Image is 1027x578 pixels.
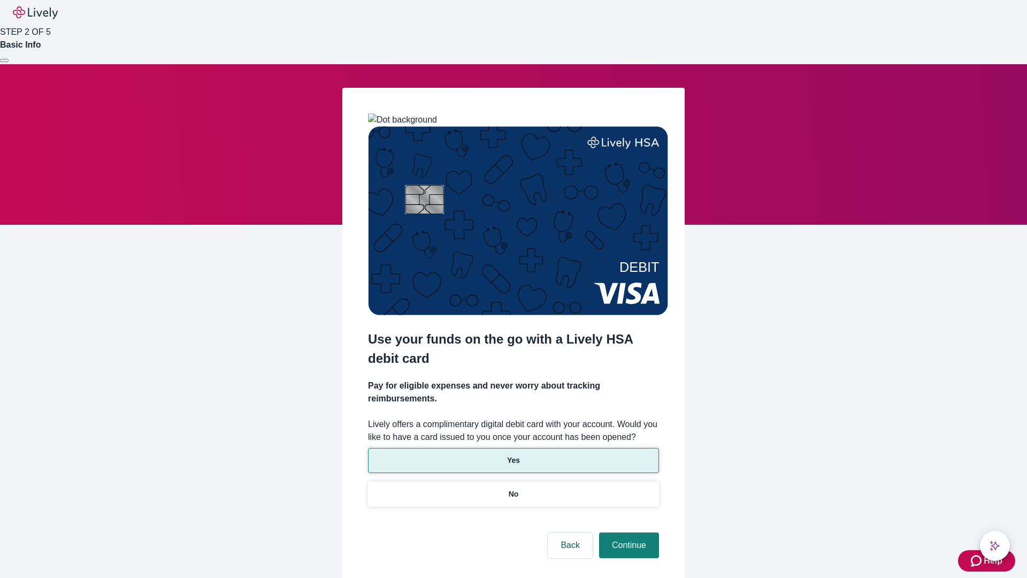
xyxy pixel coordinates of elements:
[548,533,593,558] button: Back
[958,550,1015,572] button: Zendesk support iconHelp
[971,554,984,567] svg: Zendesk support icon
[507,455,520,466] p: Yes
[599,533,659,558] button: Continue
[13,6,58,19] img: Lively
[984,554,1002,567] span: Help
[368,418,659,444] label: Lively offers a complimentary digital debit card with your account. Would you like to have a card...
[368,113,437,126] img: Dot background
[368,330,659,368] h2: Use your funds on the go with a Lively HSA debit card
[368,379,659,405] h4: Pay for eligible expenses and never worry about tracking reimbursements.
[368,126,668,315] img: Debit card
[990,541,1000,551] svg: Lively AI Assistant
[509,489,519,500] p: No
[368,482,659,507] button: No
[368,448,659,473] button: Yes
[980,531,1010,561] button: chat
